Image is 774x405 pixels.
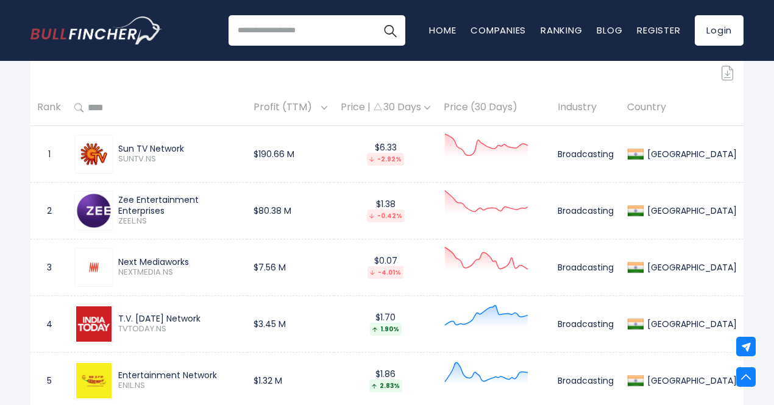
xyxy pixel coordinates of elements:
div: $0.07 [341,255,430,279]
img: ZEEL.NS.png [76,193,112,228]
span: SUNTV.NS [118,154,240,164]
th: Rank [30,90,68,126]
div: Next Mediaworks [118,256,240,267]
div: [GEOGRAPHIC_DATA] [644,205,737,216]
div: -2.92% [367,153,404,166]
div: [GEOGRAPHIC_DATA] [644,262,737,273]
td: $3.45 M [247,295,334,352]
div: [GEOGRAPHIC_DATA] [644,375,737,386]
td: $7.56 M [247,239,334,295]
td: Broadcasting [551,239,620,295]
span: ENIL.NS [118,381,240,391]
td: 3 [30,239,68,295]
th: Industry [551,90,620,126]
div: T.V. [DATE] Network [118,313,240,324]
a: Ranking [541,24,582,37]
span: ZEEL.NS [118,216,240,227]
td: Broadcasting [551,125,620,182]
img: NEXTMEDIA.NS.png [89,262,99,272]
span: Profit (TTM) [254,98,318,117]
div: $1.38 [341,199,430,222]
td: $190.66 M [247,125,334,182]
td: $80.38 M [247,182,334,239]
td: Broadcasting [551,295,620,352]
div: Sun TV Network [118,143,240,154]
td: 4 [30,295,68,352]
div: [GEOGRAPHIC_DATA] [644,319,737,329]
div: 2.83% [369,379,402,392]
button: Search [375,15,405,46]
div: [GEOGRAPHIC_DATA] [644,149,737,160]
div: Entertainment Network [118,370,240,381]
div: Zee Entertainment Enterprises [118,194,240,216]
div: $1.86 [341,368,430,392]
th: Price (30 Days) [437,90,551,126]
td: 1 [30,125,68,182]
img: SUNTV.NS.png [76,136,112,172]
div: $1.70 [341,312,430,336]
div: $6.33 [341,142,430,166]
div: Price | 30 Days [341,101,430,114]
div: -0.42% [367,210,405,222]
a: Blog [597,24,622,37]
a: Go to homepage [30,16,162,44]
th: Country [620,90,744,126]
a: Register [637,24,680,37]
a: Companies [470,24,526,37]
div: -4.01% [367,266,403,279]
img: ENIL.NS.png [76,363,112,398]
div: 1.90% [370,323,402,336]
a: Login [695,15,744,46]
span: TVTODAY.NS [118,324,240,334]
a: Home [429,24,456,37]
td: Broadcasting [551,182,620,239]
img: TVTODAY.NS.png [76,306,112,342]
td: 2 [30,182,68,239]
img: Bullfincher logo [30,16,162,44]
span: NEXTMEDIA.NS [118,267,240,278]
